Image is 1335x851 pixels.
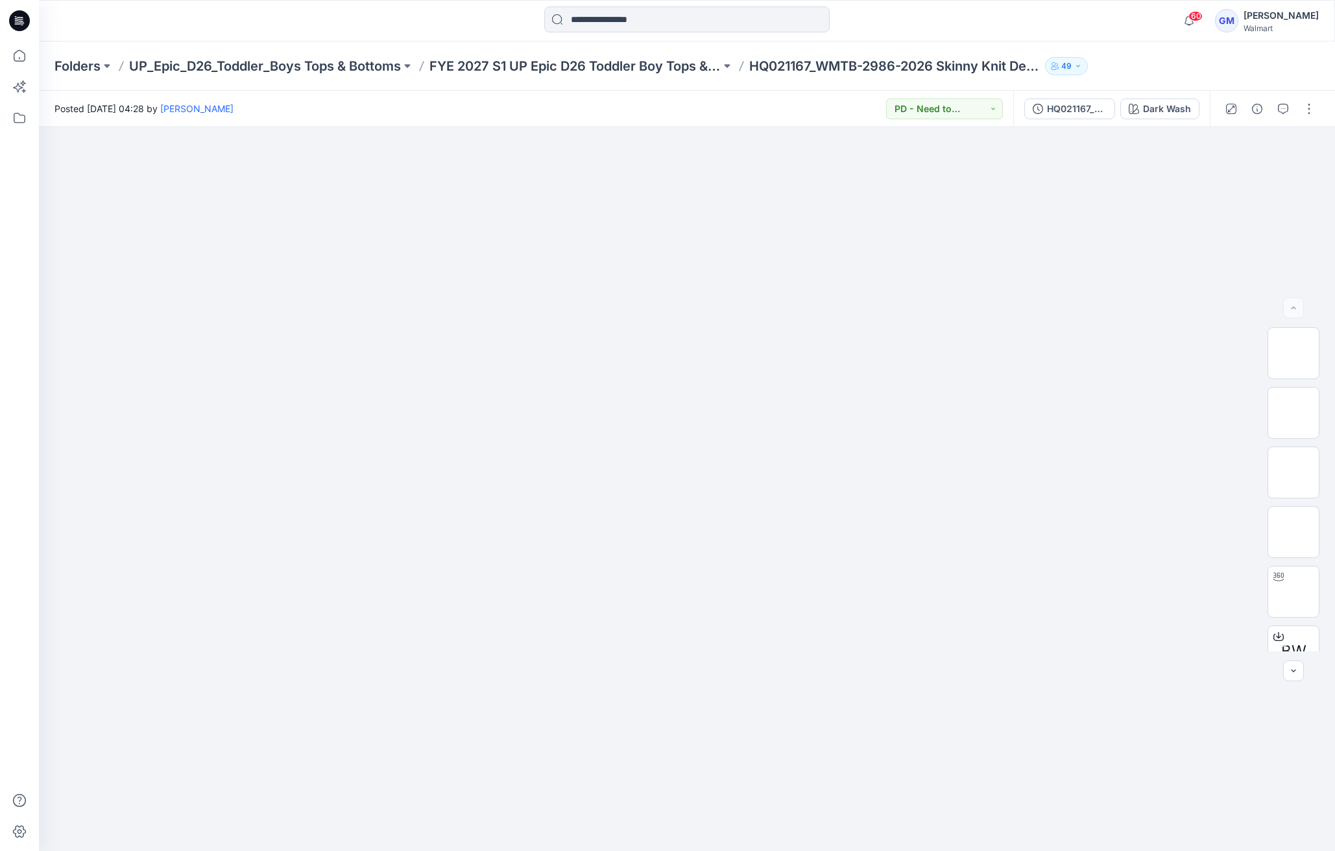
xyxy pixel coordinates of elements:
a: [PERSON_NAME] [160,103,234,114]
button: Details [1247,99,1268,119]
a: UP_Epic_D26_Toddler_Boys Tops & Bottoms [129,57,401,75]
span: BW [1281,640,1306,663]
a: Folders [54,57,101,75]
p: 49 [1061,59,1072,73]
button: 49 [1045,57,1088,75]
button: Dark Wash [1120,99,1199,119]
div: HQ021167_WMTB-2986-2026 Skinny Knit Denim_Full Colorway [1047,102,1107,116]
span: Posted [DATE] 04:28 by [54,102,234,115]
a: FYE 2027 S1 UP Epic D26 Toddler Boy Tops & Bottoms [429,57,721,75]
p: HQ021167_WMTB-2986-2026 Skinny Knit Denim [749,57,1040,75]
div: Dark Wash [1143,102,1191,116]
div: Walmart [1244,23,1319,33]
div: GM [1215,9,1238,32]
span: 60 [1188,11,1203,21]
button: HQ021167_WMTB-2986-2026 Skinny Knit Denim_Full Colorway [1024,99,1115,119]
div: [PERSON_NAME] [1244,8,1319,23]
